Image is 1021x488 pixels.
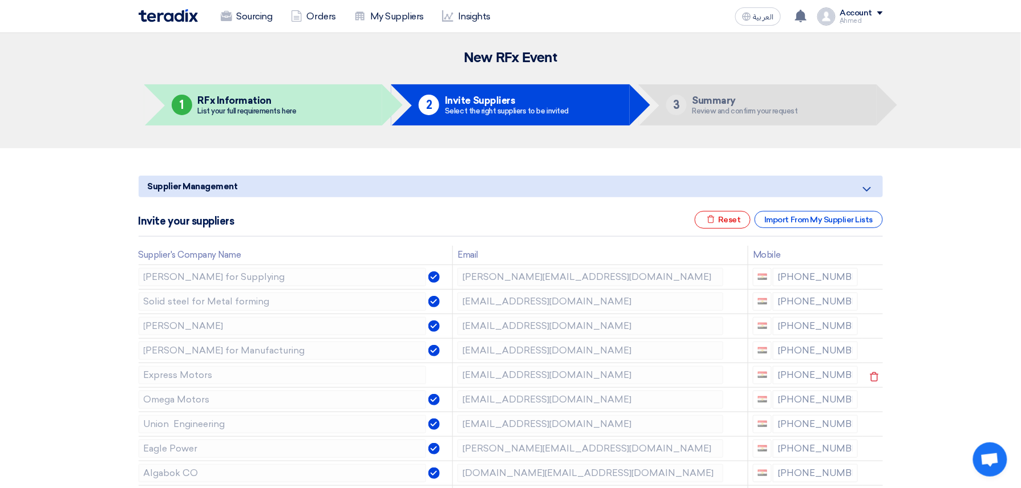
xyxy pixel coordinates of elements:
input: Email [457,464,723,482]
h5: Invite Suppliers [445,95,569,105]
img: Verified Account [428,271,440,283]
div: 1 [172,95,192,115]
img: Verified Account [428,418,440,430]
input: Supplier Name [139,366,427,384]
img: Verified Account [428,320,440,332]
input: Email [457,366,723,384]
h5: Summary [692,95,798,105]
img: Verified Account [428,467,440,479]
a: Orders [282,4,345,29]
input: Supplier Name [139,292,427,311]
input: Email [457,341,723,360]
div: ِAhmed [840,18,883,24]
div: 3 [666,95,687,115]
img: profile_test.png [817,7,836,26]
input: Email [457,268,723,286]
img: Verified Account [428,394,440,405]
a: Insights [433,4,500,29]
a: My Suppliers [345,4,433,29]
input: Supplier Name [139,268,427,286]
input: Supplier Name [139,317,427,335]
input: Email [457,317,723,335]
h5: RFx Information [198,95,297,105]
th: Supplier's Company Name [139,246,453,265]
h5: Supplier Management [139,176,883,197]
div: Import From My Supplier Lists [755,211,882,228]
input: Email [457,440,723,458]
input: Supplier Name [139,464,427,482]
h5: Invite your suppliers [139,215,234,227]
img: Teradix logo [139,9,198,22]
div: Select the right suppliers to be invited [445,107,569,115]
img: Verified Account [428,443,440,454]
input: Supplier Name [139,391,427,409]
input: Supplier Name [139,440,427,458]
input: Email [457,292,723,311]
div: Account [840,9,873,18]
button: العربية [735,7,781,26]
a: Sourcing [212,4,282,29]
input: Supplier Name [139,415,427,433]
a: Open chat [973,442,1007,477]
div: 2 [419,95,439,115]
input: Supplier Name [139,341,427,360]
div: Review and confirm your request [692,107,798,115]
span: العربية [753,13,774,21]
h2: New RFx Event [139,50,883,66]
input: Email [457,391,723,409]
div: List your full requirements here [198,107,297,115]
img: Verified Account [428,345,440,356]
img: Verified Account [428,296,440,307]
div: Reset [695,211,751,229]
input: Email [457,415,723,433]
th: Email [453,246,748,265]
th: Mobile [748,246,862,265]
